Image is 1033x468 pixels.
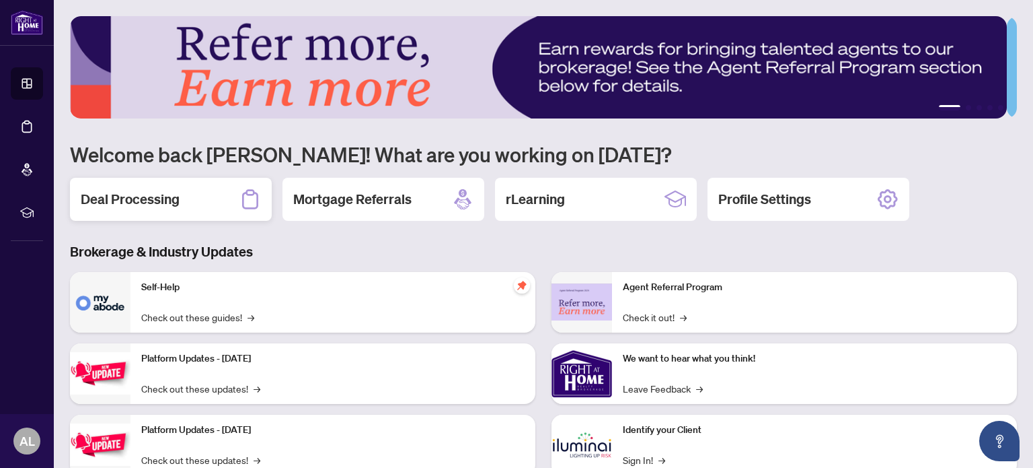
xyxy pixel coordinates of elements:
[623,423,1006,438] p: Identify your Client
[514,277,530,294] span: pushpin
[623,453,665,467] a: Sign In!→
[70,424,130,466] img: Platform Updates - July 8, 2025
[551,343,612,404] img: We want to hear what you think!
[987,105,993,110] button: 4
[141,310,254,325] a: Check out these guides!→
[70,352,130,395] img: Platform Updates - July 21, 2025
[70,141,1017,167] h1: Welcome back [PERSON_NAME]! What are you working on [DATE]?
[254,453,260,467] span: →
[81,190,180,209] h2: Deal Processing
[11,10,43,35] img: logo
[293,190,412,209] h2: Mortgage Referrals
[658,453,665,467] span: →
[70,242,1017,261] h3: Brokerage & Industry Updates
[979,421,1020,461] button: Open asap
[623,352,1006,366] p: We want to hear what you think!
[718,190,811,209] h2: Profile Settings
[977,105,982,110] button: 3
[998,105,1003,110] button: 5
[141,423,525,438] p: Platform Updates - [DATE]
[247,310,254,325] span: →
[70,16,1007,119] img: Slide 0
[680,310,687,325] span: →
[506,190,565,209] h2: rLearning
[623,381,703,396] a: Leave Feedback→
[141,453,260,467] a: Check out these updates!→
[623,280,1006,295] p: Agent Referral Program
[254,381,260,396] span: →
[939,105,960,110] button: 1
[141,352,525,366] p: Platform Updates - [DATE]
[141,381,260,396] a: Check out these updates!→
[20,432,35,450] span: AL
[70,272,130,333] img: Self-Help
[141,280,525,295] p: Self-Help
[966,105,971,110] button: 2
[551,283,612,321] img: Agent Referral Program
[696,381,703,396] span: →
[623,310,687,325] a: Check it out!→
